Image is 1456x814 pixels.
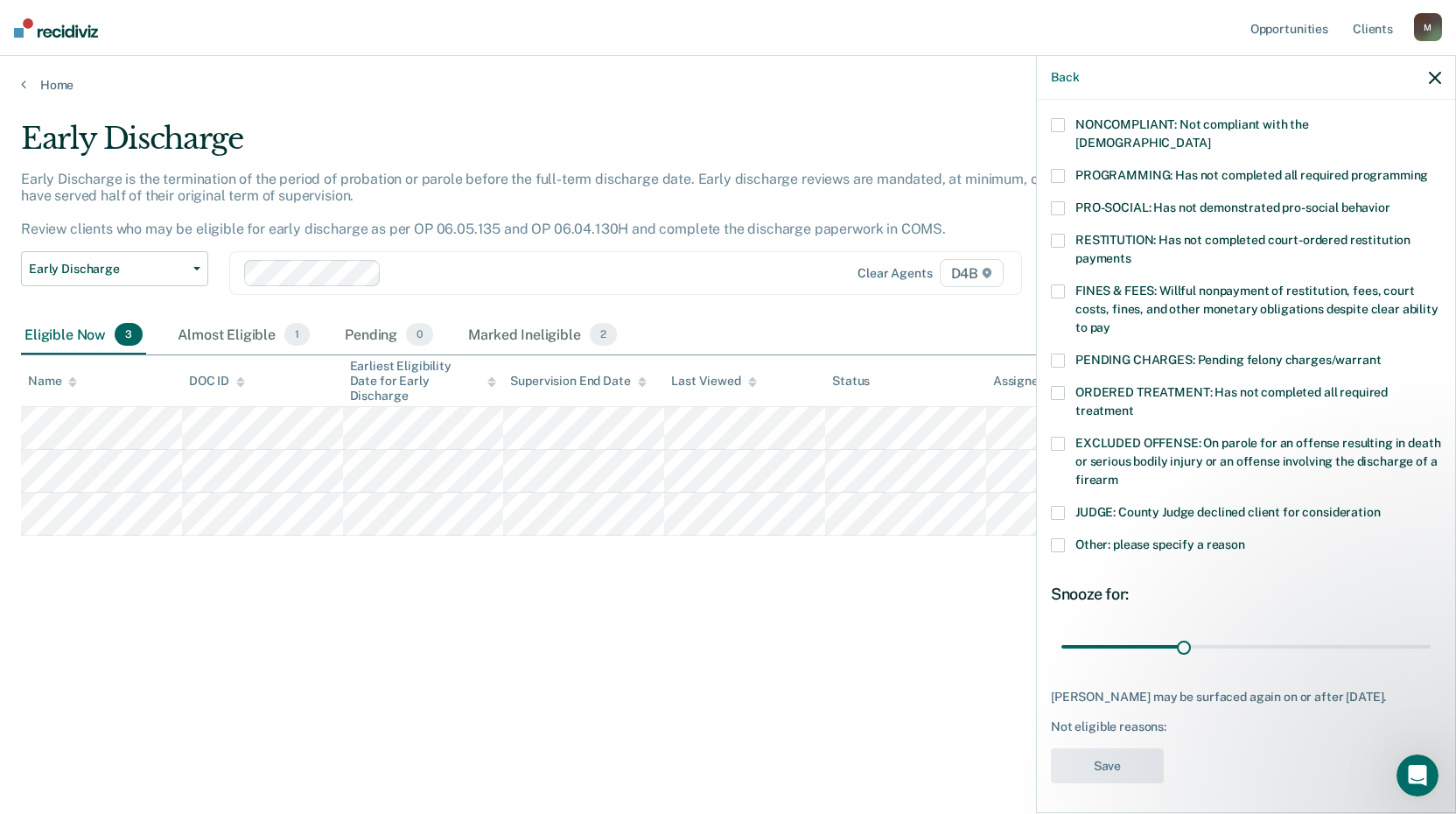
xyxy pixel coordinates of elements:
span: PENDING CHARGES: Pending felony charges/warrant [1075,353,1381,367]
span: FINES & FEES: Willful nonpayment of restitution, fees, court costs, fines, and other monetary obl... [1075,284,1438,334]
div: Almost Eligible [174,316,313,354]
span: JUDGE: County Judge declined client for consideration [1075,505,1381,519]
div: Earliest Eligibility Date for Early Discharge [350,359,497,403]
div: DOC ID [189,374,245,389]
div: [PERSON_NAME] may be surfaced again on or after [DATE]. [1051,690,1441,705]
span: 2 [590,323,617,346]
button: Save [1051,748,1164,784]
span: 0 [406,323,433,346]
span: D4B [940,259,1004,287]
div: Pending [341,316,437,354]
p: Early Discharge is the termination of the period of probation or parole before the full-term disc... [21,171,1108,238]
button: Back [1051,70,1079,85]
span: RESTITUTION: Has not completed court-ordered restitution payments [1075,233,1410,265]
span: 3 [115,323,143,346]
span: ORDERED TREATMENT: Has not completed all required treatment [1075,385,1388,418]
div: M [1414,13,1442,41]
div: Marked Ineligible [465,316,620,354]
span: Early Discharge [29,262,186,277]
a: Home [21,77,1435,93]
div: Clear agents [857,266,932,281]
div: Early Discharge [21,121,1113,171]
img: Recidiviz [14,18,98,38]
div: Last Viewed [671,374,756,389]
span: PRO-SOCIAL: Has not demonstrated pro-social behavior [1075,200,1390,214]
div: Eligible Now [21,316,146,354]
div: Snooze for: [1051,585,1441,604]
span: EXCLUDED OFFENSE: On parole for an offense resulting in death or serious bodily injury or an offe... [1075,436,1440,487]
div: Assigned to [993,374,1075,389]
span: Other: please specify a reason [1075,537,1245,551]
iframe: Intercom live chat [1396,754,1438,796]
span: PROGRAMMING: Has not completed all required programming [1075,168,1428,182]
div: Not eligible reasons: [1051,719,1441,734]
div: Supervision End Date [510,374,646,389]
span: NONCOMPLIANT: Not compliant with the [DEMOGRAPHIC_DATA] [1075,117,1309,150]
div: Name [28,374,77,389]
span: 1 [284,323,310,346]
div: Status [832,374,870,389]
